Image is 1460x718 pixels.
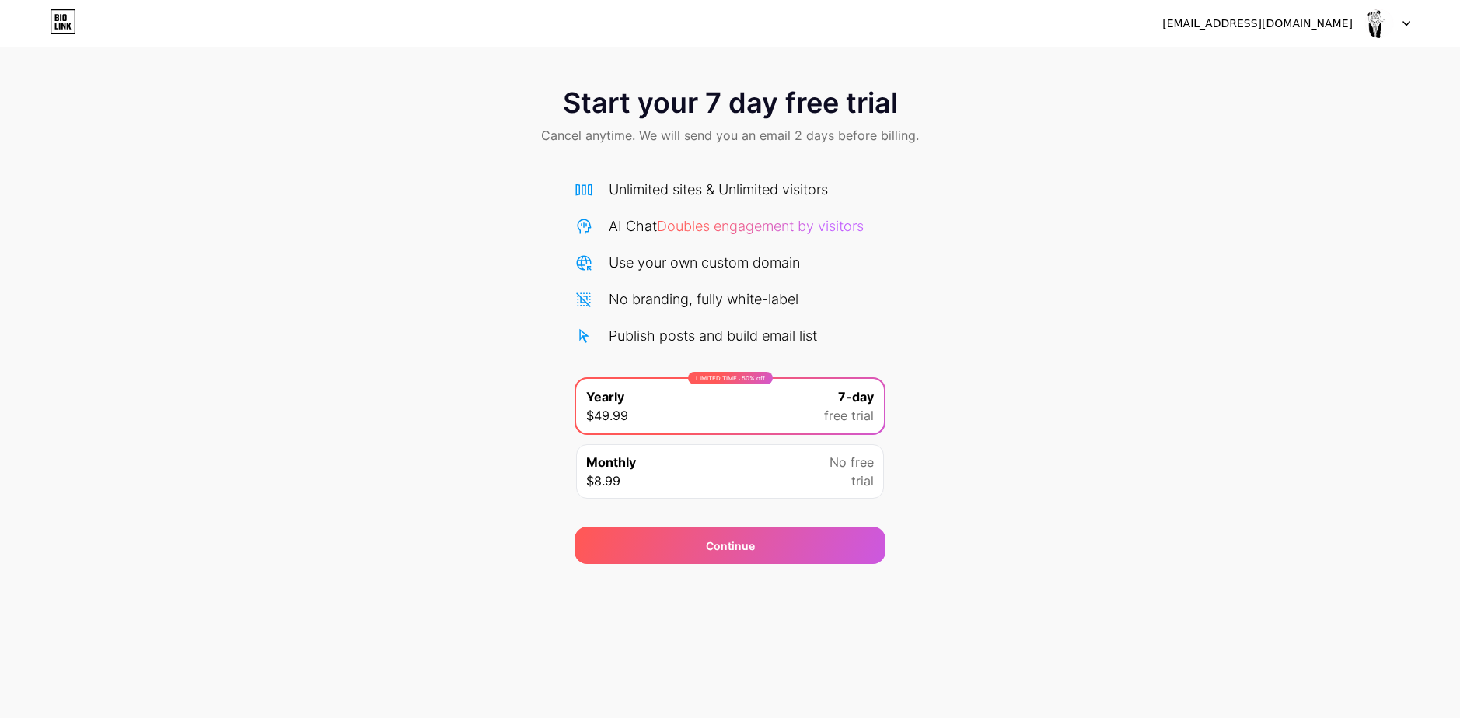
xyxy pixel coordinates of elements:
span: free trial [824,406,874,425]
div: Unlimited sites & Unlimited visitors [609,179,828,200]
div: No branding, fully white-label [609,289,798,310]
div: [EMAIL_ADDRESS][DOMAIN_NAME] [1162,16,1353,32]
div: LIMITED TIME : 50% off [688,372,773,384]
span: Start your 7 day free trial [563,87,898,118]
img: zuralal [1364,9,1394,38]
span: $49.99 [586,406,628,425]
div: Use your own custom domain [609,252,800,273]
div: Publish posts and build email list [609,325,817,346]
span: trial [851,471,874,490]
span: No free [830,453,874,471]
span: 7-day [838,387,874,406]
span: Monthly [586,453,636,471]
div: AI Chat [609,215,864,236]
span: Doubles engagement by visitors [657,218,864,234]
span: $8.99 [586,471,620,490]
div: Continue [706,538,755,554]
span: Yearly [586,387,624,406]
span: Cancel anytime. We will send you an email 2 days before billing. [541,126,919,145]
